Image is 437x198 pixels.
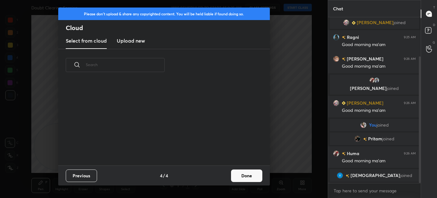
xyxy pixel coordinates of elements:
[342,63,416,70] div: Good morning ma'am
[346,150,359,157] h6: Huma
[86,51,165,78] input: Search
[346,55,383,62] h6: [PERSON_NAME]
[342,42,416,48] div: Good morning ma'am
[333,86,415,91] p: [PERSON_NAME]
[333,56,339,62] img: 3
[360,122,367,128] img: d27488215f1b4d5fb42b818338f14208.jpg
[382,136,394,141] span: joined
[404,152,416,155] div: 9:26 AM
[433,40,435,45] p: G
[357,20,393,25] span: [PERSON_NAME]
[342,158,416,164] div: Good morning ma'am
[354,136,361,142] img: ccfa15e1ff884e139c6a31cbe539487b.jpg
[163,172,165,179] h4: /
[373,77,380,83] img: 4b9d457cea1f4f779e5858cdb5a315e6.jpg
[351,173,400,178] span: [DEMOGRAPHIC_DATA]
[369,77,375,83] img: e8d9dc5e2b854d8c9b559aa2dc969c96.jpg
[333,100,339,106] img: 44ece4d5ac7e477e8683be3764923fad.jpg
[66,24,270,32] h2: Cloud
[368,136,382,141] span: Pritam
[333,150,339,157] img: e8d9dc5e2b854d8c9b559aa2dc969c96.jpg
[58,79,262,166] div: grid
[342,107,416,114] div: Good morning ma'am
[404,57,416,61] div: 9:26 AM
[160,172,162,179] h4: 4
[369,122,377,128] span: You
[433,23,435,27] p: D
[66,37,107,44] h3: Select from cloud
[342,57,346,61] img: no-rating-badge.077c3623.svg
[117,37,145,44] h3: Upload new
[58,8,270,20] div: Please don't upload & share any copyrighted content. You will be held liable if found doing so.
[328,17,421,183] div: grid
[346,100,383,106] h6: [PERSON_NAME]
[387,85,399,91] span: joined
[231,169,262,182] button: Done
[346,174,349,178] img: no-rating-badge.077c3623.svg
[337,172,343,179] img: 0dd7075a4fc24be8b0cc98bab543b439.30771068_3
[400,173,412,178] span: joined
[66,169,97,182] button: Previous
[342,152,346,155] img: no-rating-badge.077c3623.svg
[328,0,348,17] p: Chat
[166,172,168,179] h4: 4
[377,122,389,128] span: joined
[333,34,339,40] img: 3
[343,19,349,26] img: 44ece4d5ac7e477e8683be3764923fad.jpg
[342,36,346,39] img: no-rating-badge.077c3623.svg
[433,5,435,10] p: T
[393,20,406,25] span: joined
[342,101,346,105] img: Learner_Badge_beginner_1_8b307cf2a0.svg
[363,138,367,141] img: no-rating-badge.077c3623.svg
[404,101,416,105] div: 9:26 AM
[404,35,416,39] div: 9:25 AM
[346,34,359,40] h6: Ragni
[352,21,356,25] img: Learner_Badge_beginner_1_8b307cf2a0.svg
